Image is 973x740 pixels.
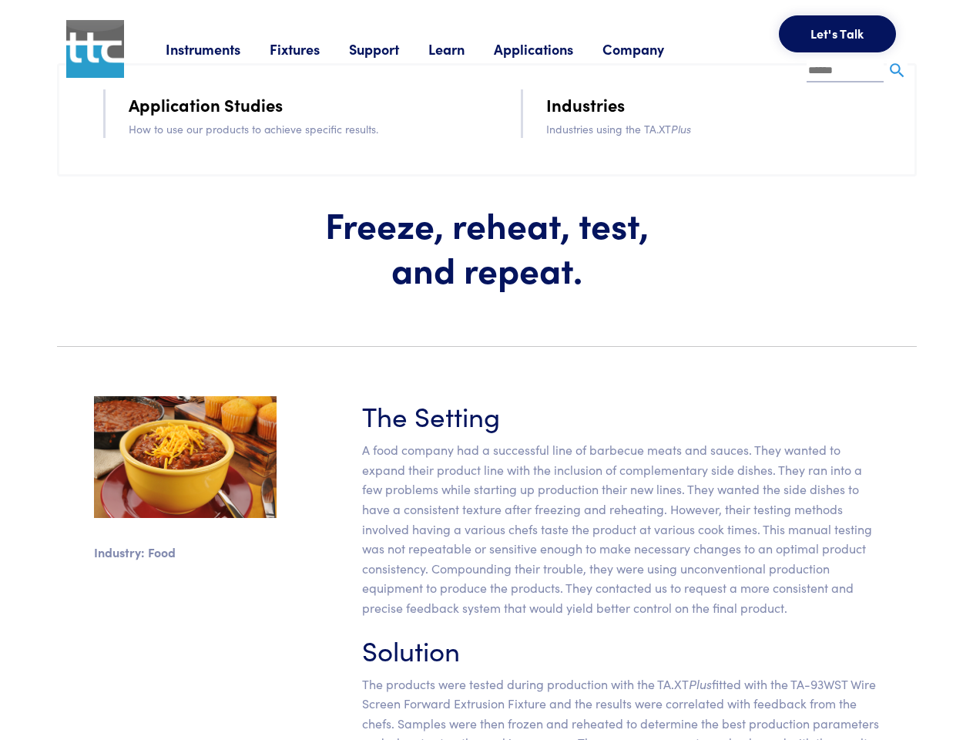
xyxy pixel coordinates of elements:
[689,675,712,692] em: Plus
[349,39,428,59] a: Support
[546,91,625,118] a: Industries
[428,39,494,59] a: Learn
[362,631,880,668] h3: Solution
[166,39,270,59] a: Instruments
[129,91,283,118] a: Application Studies
[546,120,895,137] p: Industries using the TA.XT
[270,39,349,59] a: Fixtures
[94,543,277,563] p: Industry: Food
[671,121,691,136] i: Plus
[66,20,124,78] img: ttc_logo_1x1_v1.0.png
[602,39,693,59] a: Company
[295,202,679,291] h1: Freeze, reheat, test, and repeat.
[362,440,880,617] p: A food company had a successful line of barbecue meats and sauces. They wanted to expand their pr...
[494,39,602,59] a: Applications
[362,396,880,434] h3: The Setting
[129,120,478,137] p: How to use our products to achieve specific results.
[779,15,896,52] button: Let's Talk
[94,396,277,518] img: sidedishes.jpg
